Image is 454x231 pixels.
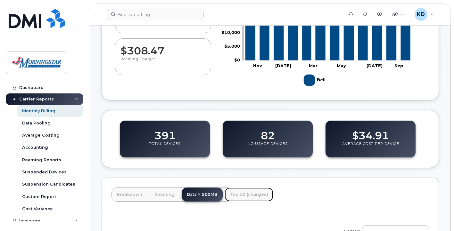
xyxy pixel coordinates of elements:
[352,123,389,141] dd: $34.91
[253,63,262,68] tspan: Nov
[111,187,147,202] a: Breakdown
[120,39,206,57] dd: $308.47
[225,187,273,202] a: Top 10 (charges)
[342,141,399,153] p: Average Cost Per Device
[367,63,383,68] tspan: [DATE]
[224,44,240,49] tspan: $5,000
[275,63,291,68] tspan: [DATE]
[120,57,206,68] p: Roaming Charges
[234,57,240,62] tspan: $0
[149,187,180,202] a: Roaming
[154,123,176,141] dd: 391
[107,9,204,20] input: Find something...
[304,72,327,89] g: Legend
[182,187,223,202] a: Data > 500MB
[261,123,275,141] dd: 82
[388,8,409,21] div: Quicklinks
[221,30,240,35] tspan: $10,000
[417,11,425,18] span: KD
[304,72,327,89] g: Bell
[337,63,346,68] tspan: May
[309,63,318,68] tspan: Mar
[149,141,181,153] p: Total Devices
[248,141,288,153] p: No Usage Devices
[410,8,439,21] div: Ken Dai
[394,63,403,68] tspan: Sep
